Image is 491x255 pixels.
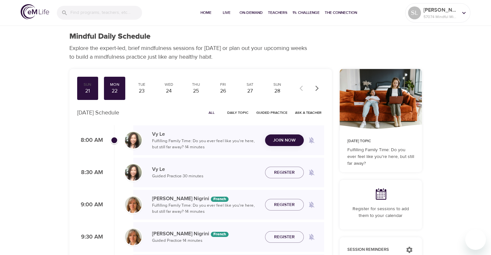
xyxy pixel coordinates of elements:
[211,232,229,237] div: The episodes in this programs will be in French
[256,110,287,116] span: Guided Practice
[227,110,249,116] span: Daily Topic
[265,231,304,243] button: Register
[424,14,458,20] p: 57074 Mindful Minutes
[265,167,304,179] button: Register
[77,233,103,241] p: 9:30 AM
[152,230,260,238] p: [PERSON_NAME] Nigrini
[152,138,260,151] p: Fulfilling Family Time: Do you ever feel like you're here, but still far away? · 14 minutes
[161,82,177,87] div: Wed
[125,164,142,181] img: vy-profile-good-3.jpg
[152,195,260,202] p: [PERSON_NAME] Nigrini
[304,132,319,148] span: Remind me when a class goes live every Monday at 8:00 AM
[107,87,123,95] div: 22
[152,130,260,138] p: Vy Le
[134,82,150,87] div: Tue
[269,87,285,95] div: 28
[408,6,421,19] div: SL
[152,165,260,173] p: Vy Le
[152,173,260,180] p: Guided Practice · 30 minutes
[161,87,177,95] div: 24
[304,229,319,245] span: Remind me when a class goes live every Monday at 9:30 AM
[268,9,287,16] span: Teachers
[125,132,142,149] img: vy-profile-good-3.jpg
[292,108,324,118] button: Ask a Teacher
[265,134,304,146] button: Join Now
[240,9,263,16] span: On-Demand
[80,82,96,87] div: Sun
[347,206,414,219] p: Register for sessions to add them to your calendar
[265,199,304,211] button: Register
[242,82,258,87] div: Sat
[201,108,222,118] button: All
[134,87,150,95] div: 23
[274,169,295,177] span: Register
[77,108,119,117] p: [DATE] Schedule
[325,9,357,16] span: The Connection
[125,229,142,245] img: MelissaNigiri.jpg
[274,233,295,241] span: Register
[215,87,231,95] div: 26
[274,201,295,209] span: Register
[424,6,458,14] p: [PERSON_NAME]
[347,147,414,167] p: Fulfilling Family Time: Do you ever feel like you're here, but still far away?
[188,87,204,95] div: 25
[80,87,96,95] div: 21
[211,197,229,202] div: The episodes in this programs will be in French
[70,6,142,20] input: Find programs, teachers, etc...
[69,44,312,61] p: Explore the expert-led, brief mindfulness sessions for [DATE] or plan out your upcoming weeks to ...
[21,4,49,19] img: logo
[188,82,204,87] div: Thu
[347,247,399,253] p: Session Reminders
[198,9,214,16] span: Home
[77,201,103,209] p: 9:00 AM
[292,9,320,16] span: 1% Challenge
[304,165,319,180] span: Remind me when a class goes live every Monday at 8:30 AM
[107,82,123,87] div: Mon
[152,202,260,215] p: Fulfilling Family Time: Do you ever feel like you're here, but still far away? · 14 minutes
[125,196,142,213] img: MelissaNigiri.jpg
[254,108,290,118] button: Guided Practice
[77,168,103,177] p: 8:30 AM
[465,229,486,250] iframe: Button to launch messaging window
[304,197,319,212] span: Remind me when a class goes live every Monday at 9:00 AM
[69,32,150,41] h1: Mindful Daily Schedule
[152,238,260,244] p: Guided Practice · 14 minutes
[269,82,285,87] div: Sun
[295,110,322,116] span: Ask a Teacher
[219,9,234,16] span: Live
[273,136,296,144] span: Join Now
[215,82,231,87] div: Fri
[347,138,414,144] p: [DATE] Topic
[77,136,103,145] p: 8:00 AM
[204,110,220,116] span: All
[225,108,251,118] button: Daily Topic
[242,87,258,95] div: 27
